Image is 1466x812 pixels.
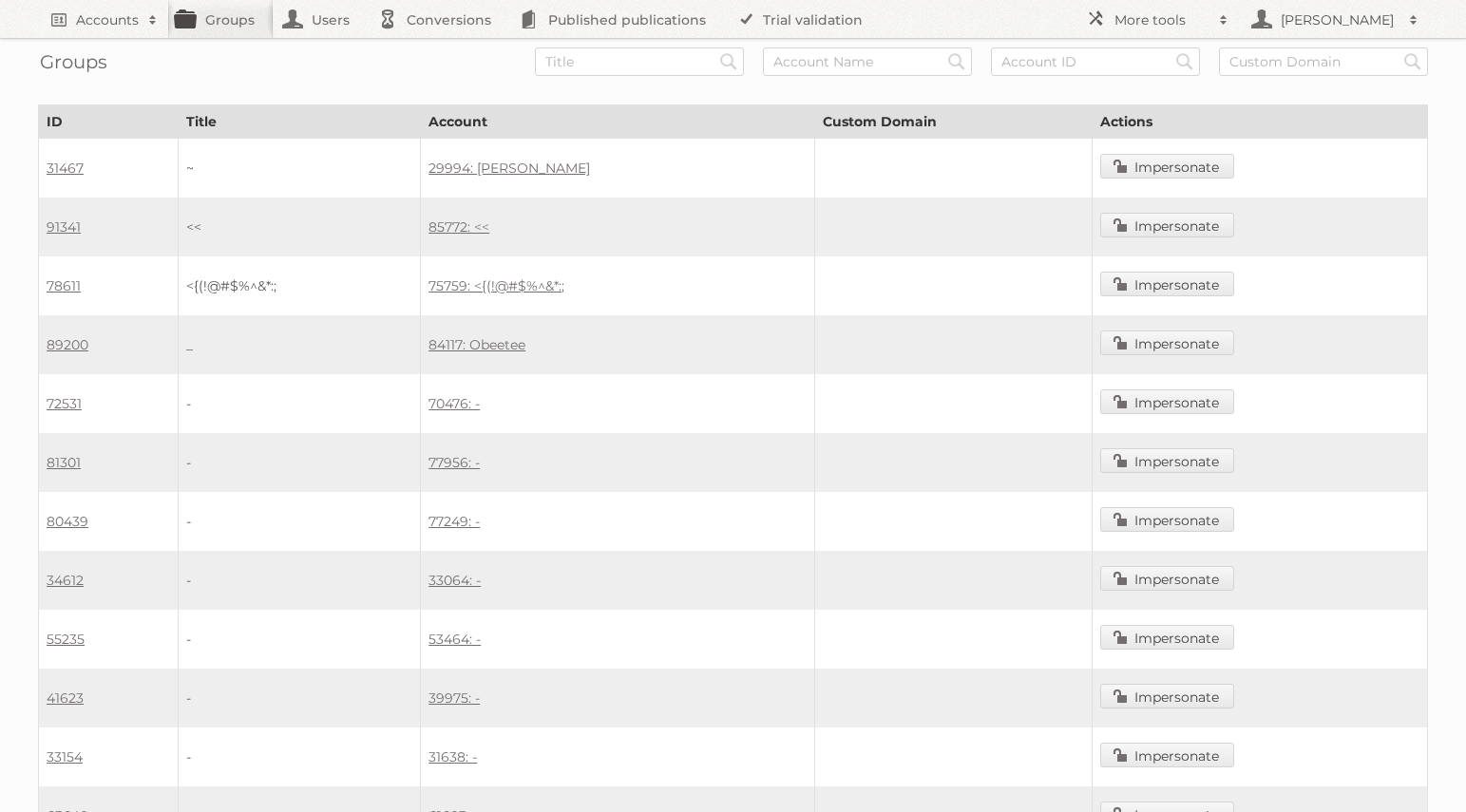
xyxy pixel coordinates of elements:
[1100,566,1234,591] a: Impersonate
[428,336,525,353] a: 84117: Obeetee
[178,105,420,139] th: Title
[47,513,88,530] a: 80439
[1219,47,1428,76] input: Custom Domain
[47,160,84,177] a: 31467
[815,105,1093,139] th: Custom Domain
[428,748,477,765] a: 31638: -
[1100,213,1234,237] a: Impersonate
[428,513,480,530] a: 77249: -
[942,47,971,76] input: Search
[47,218,81,236] a: 91341
[1100,389,1234,414] a: Impersonate
[178,669,420,727] td: -
[991,47,1200,76] input: Account ID
[178,256,420,315] td: <{(!@#$%^&*:;
[178,551,420,610] td: -
[1100,272,1234,296] a: Impersonate
[421,105,815,139] th: Account
[178,492,420,551] td: -
[178,315,420,374] td: _
[1276,10,1399,29] h2: [PERSON_NAME]
[714,47,743,76] input: Search
[535,47,744,76] input: Title
[428,689,480,707] a: 39975: -
[1399,47,1427,76] input: Search
[1100,625,1234,650] a: Impersonate
[47,395,82,412] a: 72531
[178,610,420,669] td: -
[1171,47,1199,76] input: Search
[428,277,564,294] a: 75759: <{(!@#$%^&*:;
[47,336,88,353] a: 89200
[47,631,85,648] a: 55235
[47,572,84,589] a: 34612
[47,689,84,707] a: 41623
[76,10,139,29] h2: Accounts
[428,572,481,589] a: 33064: -
[47,748,83,765] a: 33154
[428,454,480,471] a: 77956: -
[39,105,179,139] th: ID
[47,454,81,471] a: 81301
[178,139,420,198] td: ~
[1100,743,1234,767] a: Impersonate
[428,218,489,236] a: 85772: <<
[1114,10,1209,29] h2: More tools
[178,374,420,433] td: -
[1100,154,1234,179] a: Impersonate
[428,395,480,412] a: 70476: -
[428,160,590,177] a: 29994: [PERSON_NAME]
[47,277,81,294] a: 78611
[1100,507,1234,532] a: Impersonate
[763,47,972,76] input: Account Name
[428,631,481,648] a: 53464: -
[1100,684,1234,708] a: Impersonate
[178,433,420,492] td: -
[178,727,420,786] td: -
[1100,330,1234,355] a: Impersonate
[1092,105,1427,139] th: Actions
[1100,448,1234,473] a: Impersonate
[178,198,420,256] td: <<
